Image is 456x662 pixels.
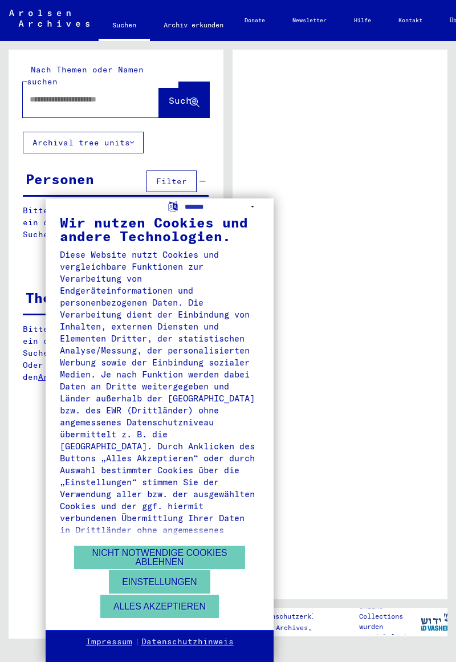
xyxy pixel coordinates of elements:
[60,216,259,243] div: Wir nutzen Cookies und andere Technologien.
[74,546,245,569] button: Nicht notwendige Cookies ablehnen
[60,249,259,548] div: Diese Website nutzt Cookies und vergleichbare Funktionen zur Verarbeitung von Endgeräteinformatio...
[86,636,132,648] a: Impressum
[109,570,210,594] button: Einstellungen
[100,595,219,618] button: Alles akzeptieren
[141,636,234,648] a: Datenschutzhinweis
[167,200,179,211] label: Sprache auswählen
[185,198,259,215] select: Sprache auswählen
